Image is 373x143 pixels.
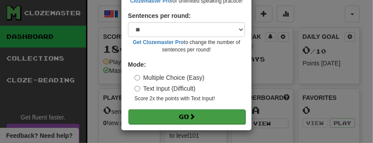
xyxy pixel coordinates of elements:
[135,86,140,92] input: Text Input (Difficult)
[135,95,245,102] small: Score 2x the points with Text Input !
[128,109,245,124] button: Go
[135,73,204,82] label: Multiple Choice (Easy)
[133,39,184,45] a: Get Clozemaster Pro
[135,84,196,93] label: Text Input (Difficult)
[128,61,146,68] strong: Mode:
[128,39,245,54] small: to change the number of sentences per round!
[135,75,140,81] input: Multiple Choice (Easy)
[128,11,191,20] label: Sentences per round:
